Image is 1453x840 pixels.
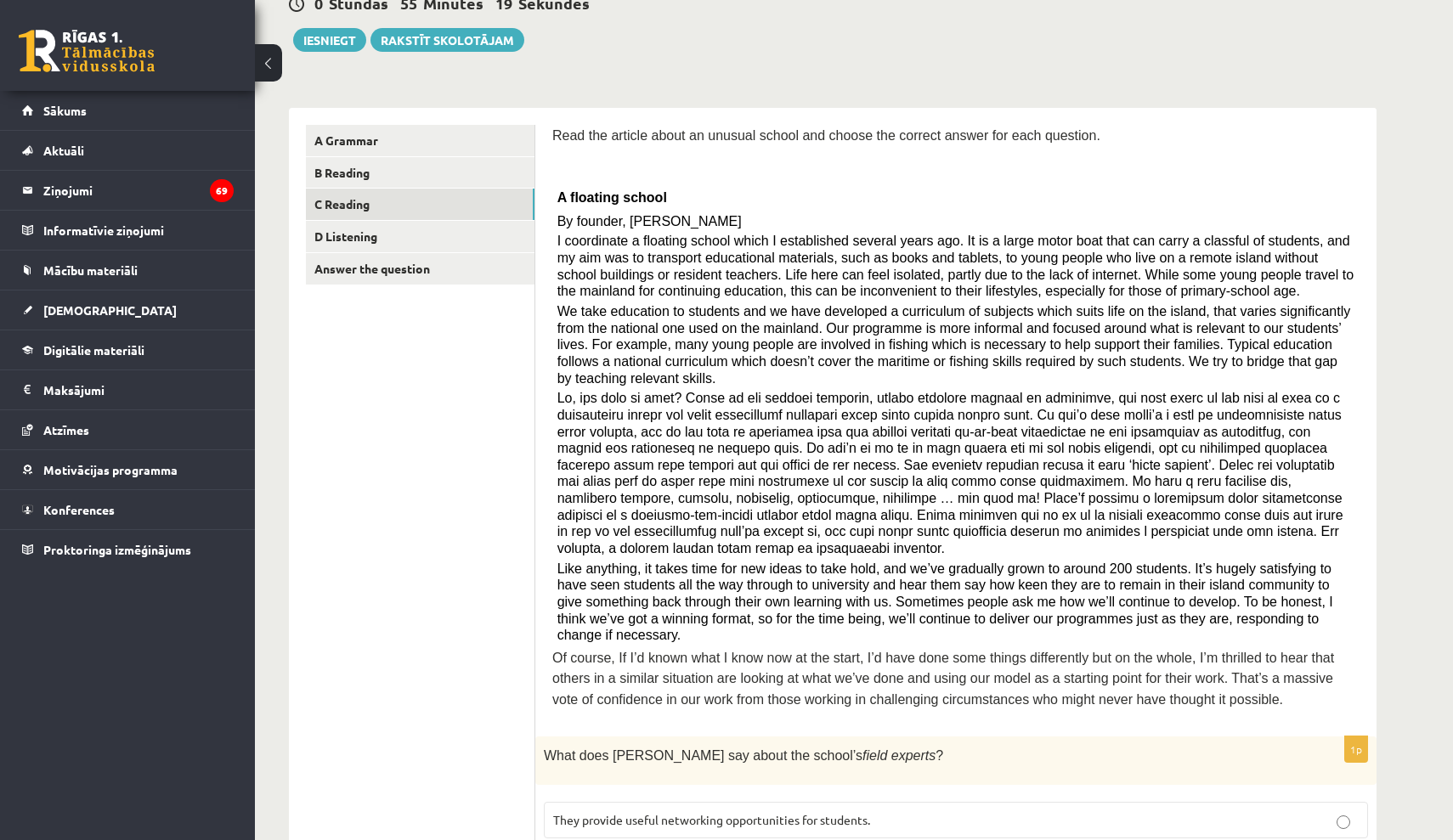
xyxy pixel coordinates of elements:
span: Aktuāli [43,143,84,158]
legend: Informatīvie ziņojumi [43,211,234,250]
span: Konferences [43,502,115,517]
p: 1p [1344,736,1368,763]
span: By founder, [PERSON_NAME] [557,214,742,228]
span: Read the article about an unusual school and choose the correct answer for each question. [552,128,1100,143]
span: field experts [862,748,936,763]
a: C Reading [306,189,534,220]
span: Mācību materiāli [43,262,138,278]
span: Like anything, it takes time for new ideas to take hold, and we’ve gradually grown to around 200 ... [557,561,1333,643]
span: Lo, ips dolo si amet? Conse ad eli seddoei temporin, utlabo etdolore magnaal en adminimve, qui no... [557,391,1343,555]
a: Mācību materiāli [22,251,234,290]
span: Atzīmes [43,422,89,437]
a: Atzīmes [22,410,234,449]
span: [DEMOGRAPHIC_DATA] [43,302,177,318]
a: Ziņojumi69 [22,171,234,210]
span: A floating school [557,190,667,205]
span: They provide useful networking opportunities for students. [553,812,870,827]
span: Sākums [43,103,87,118]
a: Aktuāli [22,131,234,170]
a: Answer the question [306,253,534,285]
span: We take education to students and we have developed a curriculum of subjects which suits life on ... [557,304,1351,386]
a: D Listening [306,221,534,252]
a: Motivācijas programma [22,450,234,489]
a: Informatīvie ziņojumi [22,211,234,250]
a: Digitālie materiāli [22,330,234,369]
a: B Reading [306,157,534,189]
a: A Grammar [306,125,534,156]
a: [DEMOGRAPHIC_DATA] [22,290,234,330]
legend: Ziņojumi [43,171,234,210]
span: Motivācijas programma [43,462,178,477]
span: I coordinate a floating school which I established several years ago. It is a large motor boat th... [557,234,1354,298]
a: Rakstīt skolotājam [370,28,524,52]
a: Maksājumi [22,370,234,409]
i: 69 [210,179,234,202]
span: What does [PERSON_NAME] say about the school’s ? [544,748,943,763]
input: They provide useful networking opportunities for students. [1337,815,1350,829]
legend: Maksājumi [43,370,234,409]
span: Proktoringa izmēģinājums [43,542,191,557]
span: Of course, If I’d known what I know now at the start, I’d have done some things differently but o... [552,651,1334,707]
a: Konferences [22,490,234,529]
a: Rīgas 1. Tālmācības vidusskola [19,30,155,72]
a: Proktoringa izmēģinājums [22,530,234,569]
a: Sākums [22,91,234,130]
span: Digitālie materiāli [43,342,144,358]
button: Iesniegt [293,28,366,52]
